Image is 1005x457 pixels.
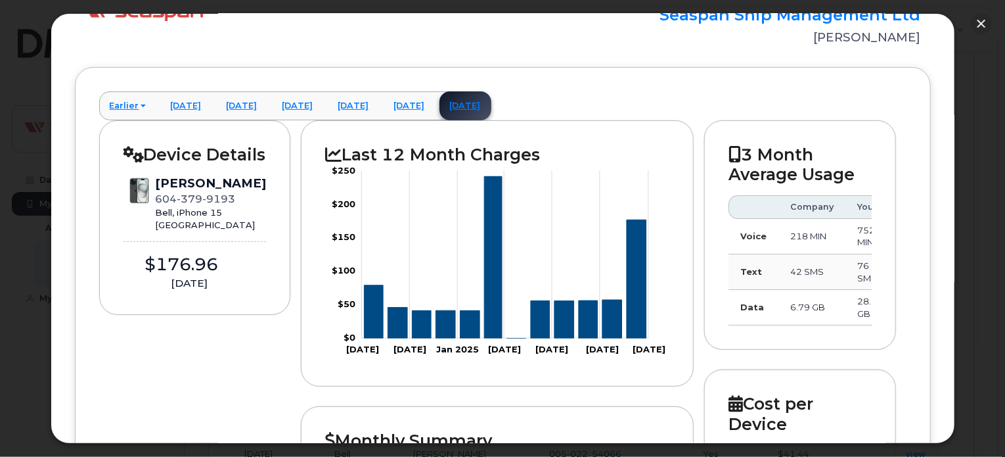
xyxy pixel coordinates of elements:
[155,193,235,205] span: 604
[123,145,266,164] h2: Device Details
[778,219,845,254] td: 218 MIN
[489,345,522,355] tspan: [DATE]
[332,199,355,209] tspan: $200
[633,345,666,355] tspan: [DATE]
[332,266,355,276] tspan: $100
[202,193,235,205] span: 9193
[123,253,240,277] div: $176.96
[123,276,256,291] div: [DATE]
[364,176,646,339] g: Series
[332,232,355,243] tspan: $150
[325,145,670,164] h2: Last 12 Month Charges
[393,345,426,355] tspan: [DATE]
[272,91,324,120] a: [DATE]
[740,302,764,312] strong: Data
[740,231,767,241] strong: Voice
[728,394,871,434] h2: Cost per Device
[845,254,895,290] td: 76 SMS
[384,91,435,120] a: [DATE]
[845,219,895,254] td: 752 MIN
[740,266,762,277] strong: Text
[436,345,479,355] tspan: Jan 2025
[778,254,845,290] td: 42 SMS
[344,333,355,343] tspan: $0
[536,345,569,355] tspan: [DATE]
[778,290,845,325] td: 6.79 GB
[155,175,266,192] div: [PERSON_NAME]
[216,91,268,120] a: [DATE]
[328,91,380,120] a: [DATE]
[845,290,895,325] td: 28.11 GB
[325,431,670,450] h2: Monthly Summary
[586,345,619,355] tspan: [DATE]
[346,345,379,355] tspan: [DATE]
[338,299,355,310] tspan: $50
[332,165,355,176] tspan: $250
[155,206,266,231] div: Bell, iPhone 15 [GEOGRAPHIC_DATA]
[332,165,666,355] g: Chart
[845,195,895,219] th: You
[778,195,845,219] th: Company
[728,145,871,185] h2: 3 Month Average Usage
[439,91,491,120] a: [DATE]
